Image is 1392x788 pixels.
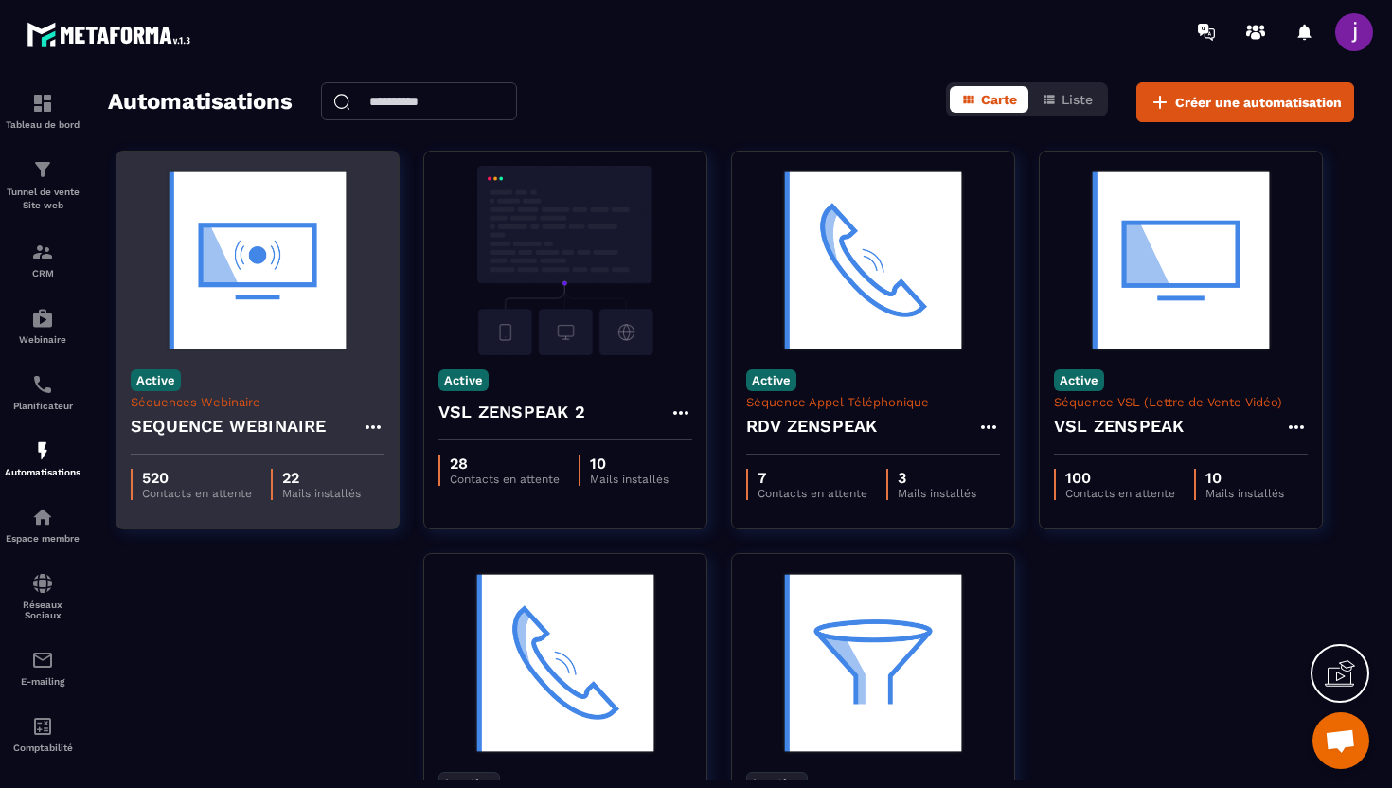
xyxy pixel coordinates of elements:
h4: VSL ZENSPEAK 2 [438,399,585,425]
p: 10 [590,455,669,473]
p: Séquence VSL (Lettre de Vente Vidéo) [1054,395,1308,409]
p: 10 [1205,469,1284,487]
p: 100 [1065,469,1175,487]
p: 7 [758,469,867,487]
p: CRM [5,268,80,278]
span: Créer une automatisation [1175,93,1342,112]
p: Tunnel de vente Site web [5,186,80,212]
img: formation [31,158,54,181]
h4: RDV ZENSPEAK [746,413,877,439]
a: automationsautomationsEspace membre [5,492,80,558]
img: automation-background [438,568,692,758]
p: Webinaire [5,334,80,345]
button: Créer une automatisation [1136,82,1354,122]
p: Comptabilité [5,743,80,753]
a: automationsautomationsWebinaire [5,293,80,359]
p: Planificateur [5,401,80,411]
img: automations [31,506,54,528]
p: Mails installés [898,487,976,500]
a: social-networksocial-networkRéseaux Sociaux [5,558,80,635]
img: automation-background [131,166,384,355]
p: Active [1054,369,1104,391]
p: 28 [450,455,560,473]
a: automationsautomationsAutomatisations [5,425,80,492]
img: scheduler [31,373,54,396]
p: Séquence Appel Téléphonique [746,395,1000,409]
h4: SEQUENCE WEBINAIRE [131,413,327,439]
img: social-network [31,572,54,595]
p: Contacts en attente [142,487,252,500]
p: 3 [898,469,976,487]
span: Liste [1062,92,1093,107]
img: accountant [31,715,54,738]
p: 520 [142,469,252,487]
p: Mails installés [1205,487,1284,500]
p: E-mailing [5,676,80,687]
a: accountantaccountantComptabilité [5,701,80,767]
button: Carte [950,86,1028,113]
a: emailemailE-mailing [5,635,80,701]
p: Automatisations [5,467,80,477]
img: automations [31,439,54,462]
a: formationformationCRM [5,226,80,293]
img: automation-background [438,166,692,355]
img: automation-background [746,568,1000,758]
img: automation-background [1054,166,1308,355]
h4: VSL ZENSPEAK [1054,413,1184,439]
img: formation [31,92,54,115]
div: Ouvrir le chat [1312,712,1369,769]
img: formation [31,241,54,263]
p: Contacts en attente [758,487,867,500]
p: Mails installés [282,487,361,500]
img: automations [31,307,54,330]
span: Carte [981,92,1017,107]
a: formationformationTunnel de vente Site web [5,144,80,226]
p: 22 [282,469,361,487]
p: Active [746,369,796,391]
img: logo [27,17,197,52]
p: Active [438,369,489,391]
p: Active [131,369,181,391]
p: Contacts en attente [450,473,560,486]
p: Séquences Webinaire [131,395,384,409]
button: Liste [1030,86,1104,113]
img: automation-background [746,166,1000,355]
p: Mails installés [590,473,669,486]
p: Contacts en attente [1065,487,1175,500]
a: formationformationTableau de bord [5,78,80,144]
img: email [31,649,54,672]
p: Réseaux Sociaux [5,600,80,620]
h2: Automatisations [108,82,293,122]
p: Espace membre [5,533,80,544]
p: Tableau de bord [5,119,80,130]
a: schedulerschedulerPlanificateur [5,359,80,425]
